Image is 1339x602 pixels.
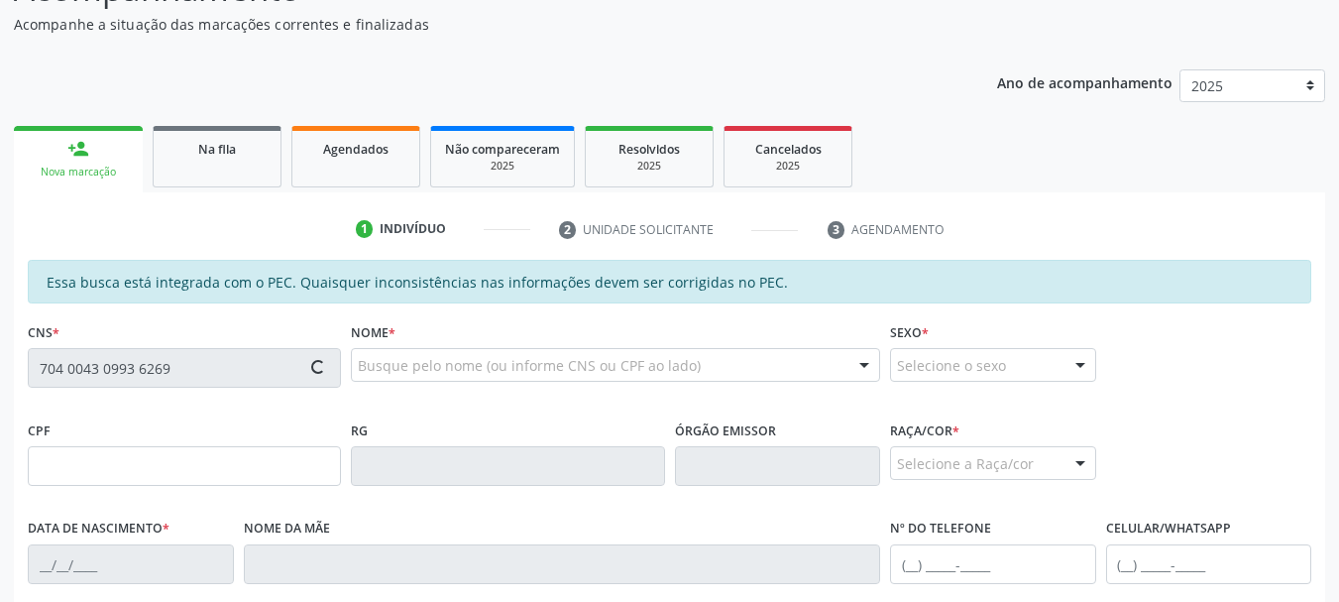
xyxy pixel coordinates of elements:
span: Busque pelo nome (ou informe CNS ou CPF ao lado) [358,355,701,376]
div: Nova marcação [28,165,129,180]
label: RG [351,416,368,446]
span: Resolvidos [618,141,680,158]
span: Selecione o sexo [897,355,1006,376]
div: 2025 [600,159,699,174]
div: Essa busca está integrada com o PEC. Quaisquer inconsistências nas informações devem ser corrigid... [28,260,1311,303]
label: Nº do Telefone [890,514,991,544]
span: Na fila [198,141,236,158]
label: Celular/WhatsApp [1106,514,1231,544]
p: Ano de acompanhamento [997,69,1172,94]
div: Indivíduo [380,220,446,238]
label: Órgão emissor [675,416,776,446]
span: Cancelados [755,141,822,158]
div: person_add [67,138,89,160]
div: 1 [356,220,374,238]
span: Não compareceram [445,141,560,158]
label: CPF [28,416,51,446]
input: (__) _____-_____ [1106,544,1312,584]
label: Nome da mãe [244,514,330,544]
div: 2025 [445,159,560,174]
label: CNS [28,317,59,348]
label: Sexo [890,317,929,348]
div: 2025 [738,159,837,174]
input: (__) _____-_____ [890,544,1096,584]
label: Raça/cor [890,416,959,446]
input: __/__/____ [28,544,234,584]
p: Acompanhe a situação das marcações correntes e finalizadas [14,14,932,35]
label: Nome [351,317,395,348]
label: Data de nascimento [28,514,169,544]
span: Agendados [323,141,389,158]
span: Selecione a Raça/cor [897,453,1034,474]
